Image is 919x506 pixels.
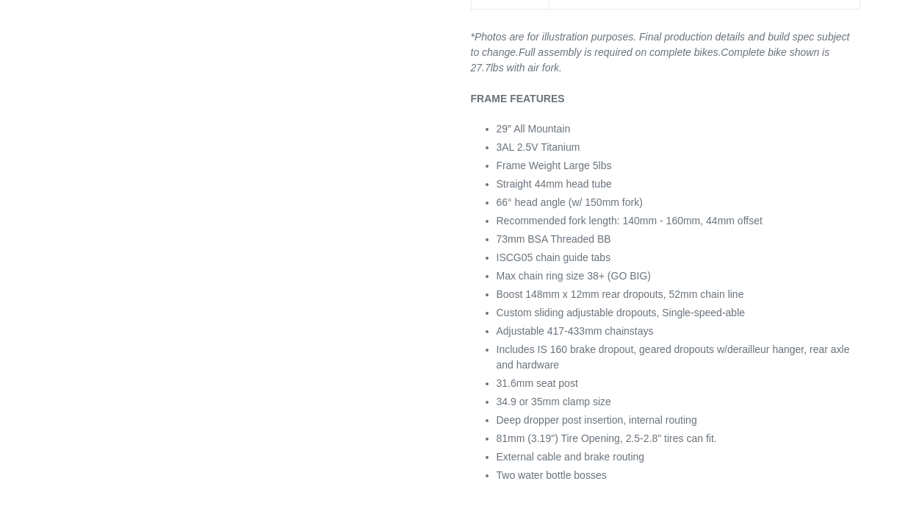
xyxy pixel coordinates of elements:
li: Custom sliding adjustable dropouts, Single-speed-able [497,305,860,321]
span: Frame Weight Large 5lbs [497,160,612,171]
span: 34.9 or 35mm clamp size [497,396,611,407]
span: Full assembly is required on complete bikes. Complete bike shown is 27.7lbs with air fork. [471,46,830,74]
span: ISCG05 chain guide tabs [497,252,611,263]
span: 66° head angle (w/ 150mm fork) [497,196,643,208]
span: Adjustable 417-433mm chainstays [497,325,654,337]
li: Two water bottle bosses [497,468,860,483]
span: 73mm BSA Threaded BB [497,233,611,245]
span: 29″ All Mountain [497,123,571,135]
span: Includes IS 160 brake dropout, geared dropouts w/derailleur hanger, rear axle and hardware [497,343,850,371]
span: External cable and brake routing [497,451,645,463]
span: 3AL 2.5V Titanium [497,141,580,153]
span: Straight 44mm head tube [497,178,612,190]
span: 31.6mm seat post [497,377,578,389]
span: Max chain ring size 38+ (GO BIG) [497,270,651,282]
span: 81mm (3.19") Tire Opening, 2.5-2.8" tires can fit. [497,432,717,444]
b: FRAME FEATURES [471,93,565,104]
span: Deep dropper post insertion, internal routing [497,414,697,426]
span: Boost 148mm x 12mm rear dropouts, 52mm chain line [497,288,744,300]
span: Recommended fork length: 140mm - 160mm, 44mm offset [497,215,763,227]
em: *Photos are for illustration purposes. Final production details and build spec subject to change. [471,31,850,74]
